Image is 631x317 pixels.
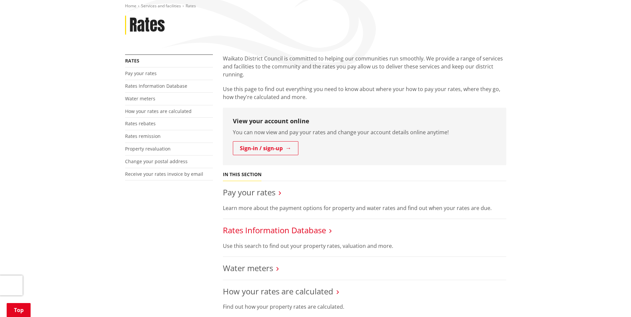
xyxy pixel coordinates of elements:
[141,3,181,9] a: Services and facilities
[125,158,188,164] a: Change your postal address
[125,57,139,64] a: Rates
[600,289,624,313] iframe: Messenger Launcher
[125,171,203,177] a: Receive your rates invoice by email
[223,263,273,273] a: Water meters
[223,225,326,236] a: Rates Information Database
[125,120,156,127] a: Rates rebates
[233,118,496,125] h3: View your account online
[125,3,506,9] nav: breadcrumb
[125,95,155,102] a: Water meters
[223,85,506,101] p: Use this page to find out everything you need to know about where your how to pay your rates, whe...
[223,54,506,78] p: Waikato District Council is committed to helping our communities run smoothly. We provide a range...
[125,83,187,89] a: Rates Information Database
[125,108,192,114] a: How your rates are calculated
[125,70,157,76] a: Pay your rates
[223,303,506,311] p: Find out how your property rates are calculated.
[125,3,136,9] a: Home
[125,133,161,139] a: Rates remission
[7,303,31,317] a: Top
[223,187,275,198] a: Pay your rates
[223,286,333,297] a: How your rates are calculated
[223,172,261,177] h5: In this section
[129,16,165,35] h1: Rates
[233,128,496,136] p: You can now view and pay your rates and change your account details online anytime!
[233,141,298,155] a: Sign-in / sign-up
[223,242,506,250] p: Use this search to find out your property rates, valuation and more.
[186,3,196,9] span: Rates
[223,204,506,212] p: Learn more about the payment options for property and water rates and find out when your rates ar...
[125,146,171,152] a: Property revaluation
